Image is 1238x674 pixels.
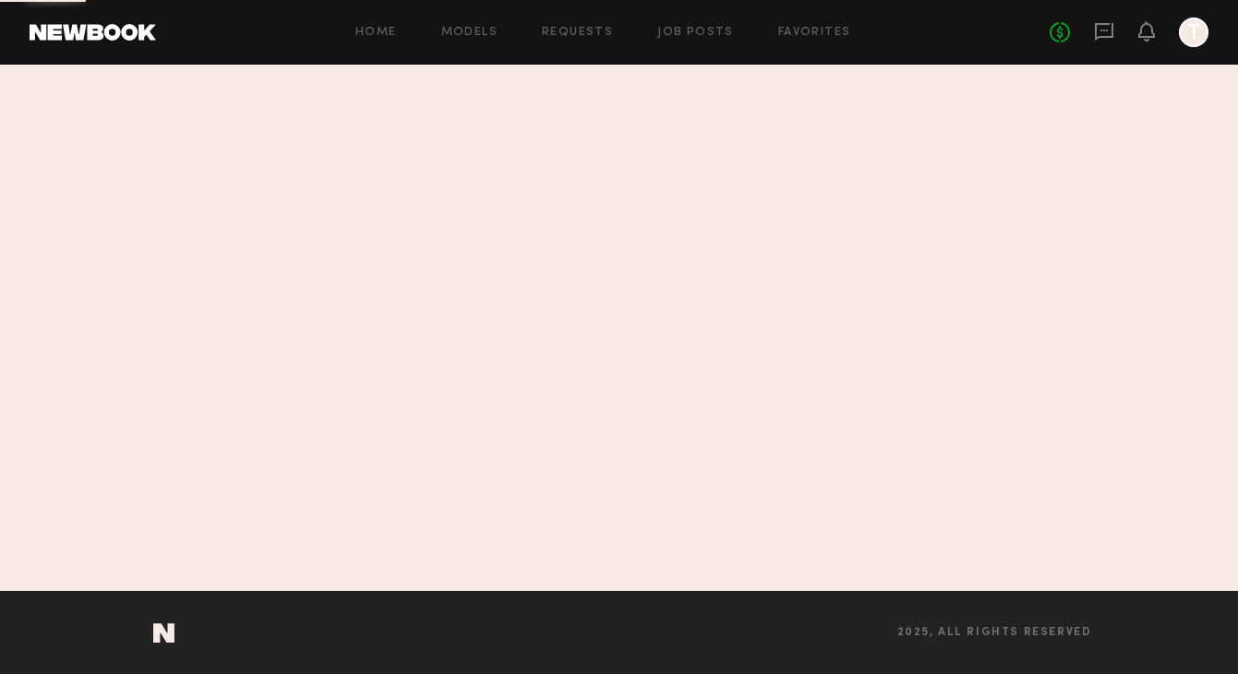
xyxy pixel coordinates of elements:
[542,27,613,39] a: Requests
[1179,18,1208,47] a: T
[778,27,851,39] a: Favorites
[355,27,397,39] a: Home
[897,627,1092,639] span: 2025, all rights reserved
[441,27,498,39] a: Models
[657,27,734,39] a: Job Posts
